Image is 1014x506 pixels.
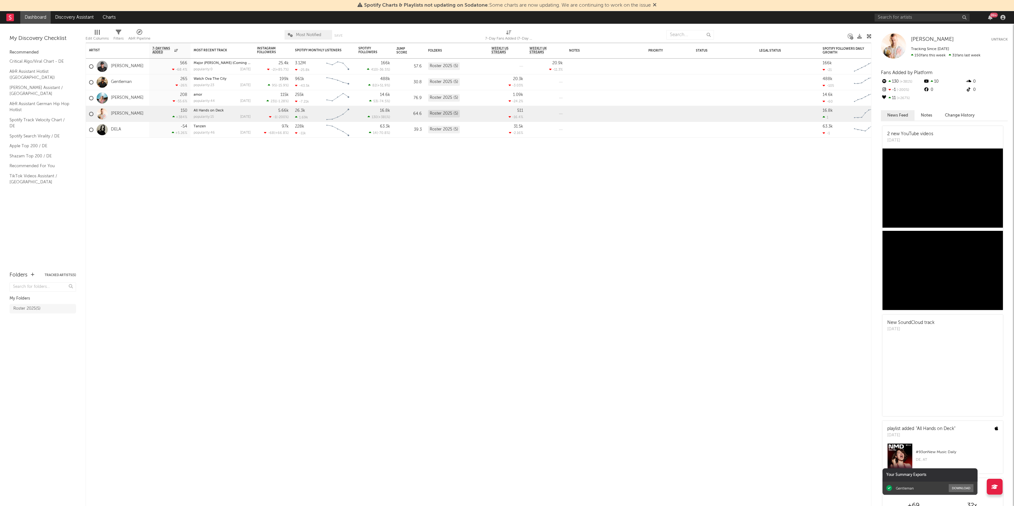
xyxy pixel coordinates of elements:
[428,78,460,86] div: Roster 2025 (5)
[20,11,51,24] a: Dashboard
[396,94,422,102] div: 76.9
[939,110,981,121] button: Change History
[111,95,144,101] a: [PERSON_NAME]
[51,11,98,24] a: Discovery Assistant
[380,77,390,81] div: 488k
[240,84,251,87] div: [DATE]
[923,78,965,86] div: 10
[369,131,390,135] div: ( )
[887,432,955,439] div: [DATE]
[324,90,352,106] svg: Chart title
[529,47,553,54] span: Weekly UK Streams
[194,61,251,65] div: Major Tom (Coming Home) - Tiësto Extended Remix
[113,35,124,42] div: Filters
[295,77,304,81] div: 961k
[514,124,523,129] div: 31.5k
[881,86,923,94] div: -1
[881,110,915,121] button: News Feed
[194,68,213,71] div: popularity: 0
[240,99,251,103] div: [DATE]
[128,27,151,45] div: A&R Pipeline
[915,110,939,121] button: Notes
[378,116,389,119] span: +381 %
[10,84,70,97] a: [PERSON_NAME] Assistant / [GEOGRAPHIC_DATA]
[509,99,523,103] div: -24.2 %
[823,77,832,81] div: 488k
[916,456,998,464] div: DE, AT
[851,106,880,122] svg: Chart title
[851,59,880,74] svg: Chart title
[279,61,289,65] div: 25.4k
[295,84,310,88] div: -43.5k
[851,122,880,138] svg: Chart title
[552,61,563,65] div: 20.9k
[378,131,389,135] span: -70.8 %
[295,99,309,104] div: -7.21k
[887,137,933,144] div: [DATE]
[372,116,377,119] span: 130
[10,49,76,56] div: Recommended
[396,63,422,70] div: 57.6
[86,27,109,45] div: Edit Columns
[875,14,970,22] input: Search for artists
[10,162,70,169] a: Recommended For You
[569,49,632,53] div: Notes
[128,35,151,42] div: A&R Pipeline
[887,319,934,326] div: New SoundCloud track
[881,78,923,86] div: 130
[194,48,241,52] div: Most Recent Track
[172,67,187,72] div: -68.4 %
[696,49,737,53] div: Status
[882,468,978,482] div: Your Summary Exports
[194,99,215,103] div: popularity: 44
[373,131,377,135] span: 14
[278,109,289,113] div: 5.66k
[509,83,523,87] div: -3.03 %
[882,443,1003,473] a: #93onNew Music DailyDE, AT
[89,48,137,52] div: Artist
[485,27,533,45] div: 7-Day Fans Added (7-Day Fans Added)
[10,295,76,302] div: My Folders
[181,109,187,113] div: 150
[86,35,109,42] div: Edit Columns
[295,131,306,135] div: -11k
[45,274,76,277] button: Tracked Artists(5)
[277,84,288,87] span: -15.9 %
[887,426,955,432] div: playlist added
[277,100,288,103] span: -1.28 %
[181,124,187,129] div: -54
[194,115,214,119] div: popularity: 15
[378,100,389,103] span: -74.5 %
[966,86,1008,94] div: 0
[896,486,914,490] div: Gentleman
[275,131,288,135] span: +66.8 %
[396,110,422,118] div: 64.6
[10,117,70,130] a: Spotify Track Velocity Chart / DE
[10,100,70,113] a: A&R Assistant German Hip Hop Hotlist
[10,271,28,279] div: Folders
[823,68,832,72] div: -21
[295,124,304,129] div: 228k
[911,54,980,57] span: 31 fans last week
[194,77,227,81] a: Watch Ova The City
[916,448,998,456] div: # 93 on New Music Daily
[324,122,352,138] svg: Chart title
[851,90,880,106] svg: Chart title
[295,61,306,65] div: 3.12M
[517,109,523,113] div: 511
[381,61,390,65] div: 166k
[277,116,288,119] span: -200 %
[324,59,352,74] svg: Chart title
[10,282,76,292] input: Search for folders...
[10,133,70,140] a: Spotify Search Virality / DE
[271,100,276,103] span: 231
[911,36,954,43] a: [PERSON_NAME]
[194,109,251,112] div: All Hands on Deck
[372,84,376,87] span: 82
[396,79,422,86] div: 30.8
[268,131,274,135] span: -68
[276,68,288,72] span: +85.7 %
[10,173,70,186] a: TikTok Videos Assistant / [GEOGRAPHIC_DATA]
[10,142,70,149] a: Apple Top 200 / DE
[324,74,352,90] svg: Chart title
